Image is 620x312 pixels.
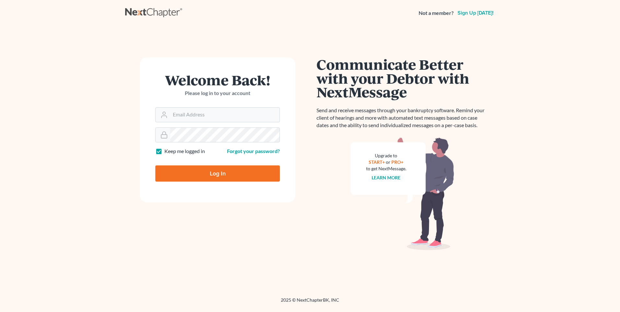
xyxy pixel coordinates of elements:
[316,107,488,129] p: Send and receive messages through your bankruptcy software. Remind your client of hearings and mo...
[419,9,454,17] strong: Not a member?
[366,165,406,172] div: to get NextMessage.
[351,137,454,250] img: nextmessage_bg-59042aed3d76b12b5cd301f8e5b87938c9018125f34e5fa2b7a6b67550977c72.svg
[369,159,385,165] a: START+
[125,297,495,308] div: 2025 © NextChapterBK, INC
[164,148,205,155] label: Keep me logged in
[155,73,280,87] h1: Welcome Back!
[386,159,391,165] span: or
[372,175,401,180] a: Learn more
[155,165,280,182] input: Log In
[170,108,280,122] input: Email Address
[227,148,280,154] a: Forgot your password?
[316,57,488,99] h1: Communicate Better with your Debtor with NextMessage
[155,90,280,97] p: Please log in to your account
[366,152,406,159] div: Upgrade to
[456,10,495,16] a: Sign up [DATE]!
[392,159,404,165] a: PRO+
